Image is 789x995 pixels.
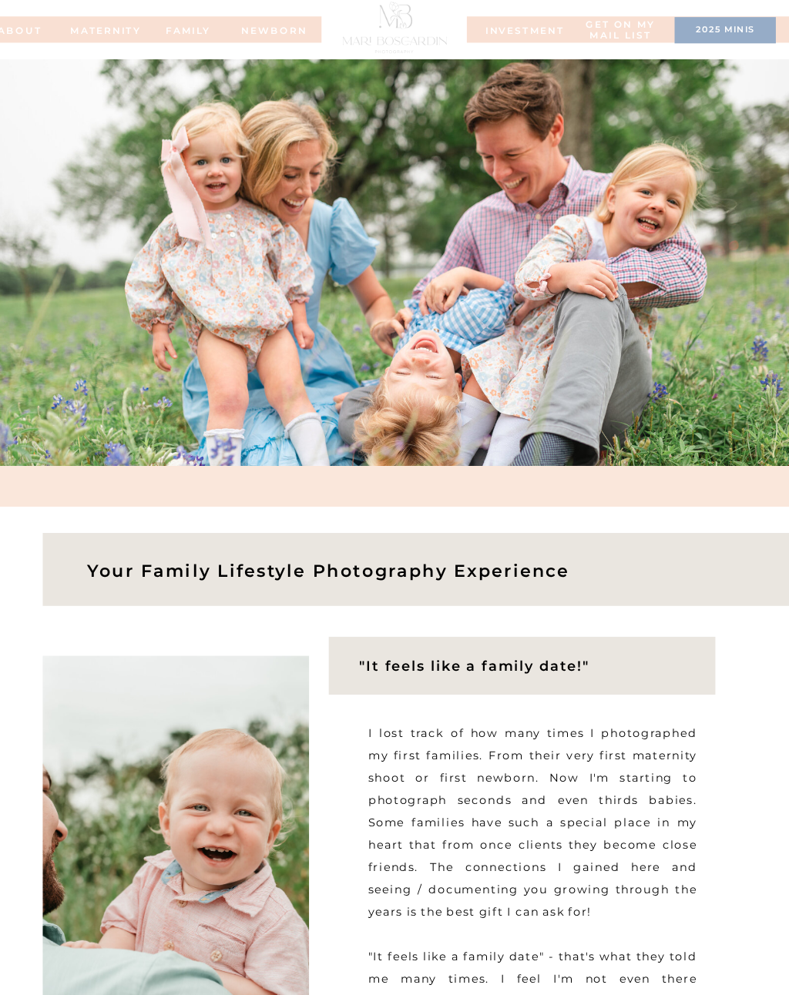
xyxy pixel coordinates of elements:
[368,722,697,783] p: I lost track of how many times I photographed my first families. From their very first maternity ...
[237,25,311,34] a: NEWBORN
[485,25,551,34] a: INVESTMENT
[87,554,735,569] p: Your Family Lifestyle Photography Experience
[681,25,769,38] a: 2025 minis
[162,25,214,34] a: FAMILy
[70,25,123,34] a: MATERNITY
[359,652,707,668] p: "It feels like a family date!"
[583,19,657,42] a: Get on my MAIL list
